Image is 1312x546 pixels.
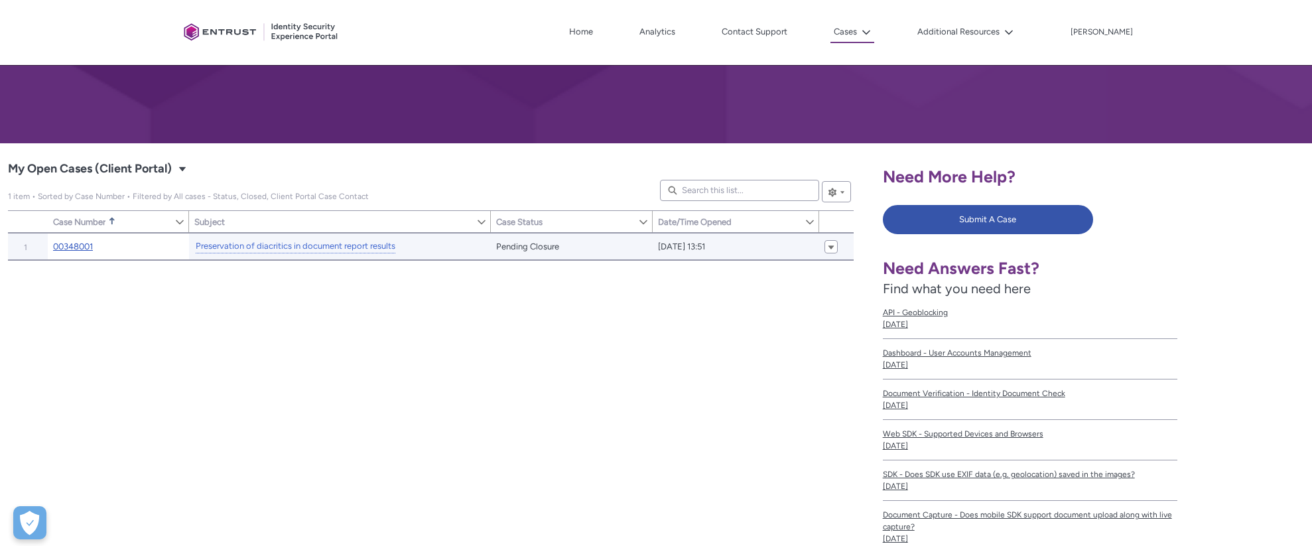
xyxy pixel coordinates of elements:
[883,482,908,491] lightning-formatted-date-time: [DATE]
[830,22,874,43] button: Cases
[653,211,805,232] a: Date/Time Opened
[883,281,1031,297] span: Find what you need here
[496,240,559,253] span: Pending Closure
[53,217,105,227] span: Case Number
[1070,25,1134,38] button: User Profile d.gallagher
[883,339,1178,379] a: Dashboard - User Accounts Management[DATE]
[883,360,908,370] lightning-formatted-date-time: [DATE]
[883,401,908,410] lightning-formatted-date-time: [DATE]
[883,320,908,329] lightning-formatted-date-time: [DATE]
[914,22,1017,42] button: Additional Resources
[883,468,1178,480] span: SDK - Does SDK use EXIF data (e.g. geolocation) saved in the images?
[883,534,908,543] lightning-formatted-date-time: [DATE]
[883,347,1178,359] span: Dashboard - User Accounts Management
[636,22,679,42] a: Analytics, opens in new tab
[13,506,46,539] div: Cookie Preferences
[8,159,172,180] span: My Open Cases (Client Portal)
[8,192,369,201] span: My Open Cases (Client Portal)
[196,239,395,253] a: Preservation of diacritics in document report results
[13,506,46,539] button: Open Preferences
[822,181,851,202] button: List View Controls
[883,167,1016,186] span: Need More Help?
[883,420,1178,460] a: Web SDK - Supported Devices and Browsers[DATE]
[883,441,908,450] lightning-formatted-date-time: [DATE]
[883,258,1178,279] h1: Need Answers Fast?
[883,387,1178,399] span: Document Verification - Identity Document Check
[718,22,791,42] a: Contact Support
[883,509,1178,533] span: Document Capture - Does mobile SDK support document upload along with live capture?
[883,428,1178,440] span: Web SDK - Supported Devices and Browsers
[1071,28,1133,37] p: [PERSON_NAME]
[174,161,190,176] button: Select a List View: Cases
[566,22,596,42] a: Home
[660,180,819,201] input: Search this list...
[8,233,854,261] table: My Open Cases (Client Portal)
[883,307,1178,318] span: API - Geoblocking
[883,460,1178,501] a: SDK - Does SDK use EXIF data (e.g. geolocation) saved in the images?[DATE]
[658,240,705,253] span: [DATE] 13:51
[189,211,476,232] a: Subject
[491,211,638,232] a: Case Status
[883,379,1178,420] a: Document Verification - Identity Document Check[DATE]
[883,299,1178,339] a: API - Geoblocking[DATE]
[53,240,93,253] a: 00348001
[883,205,1094,234] button: Submit A Case
[48,211,174,232] a: Case Number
